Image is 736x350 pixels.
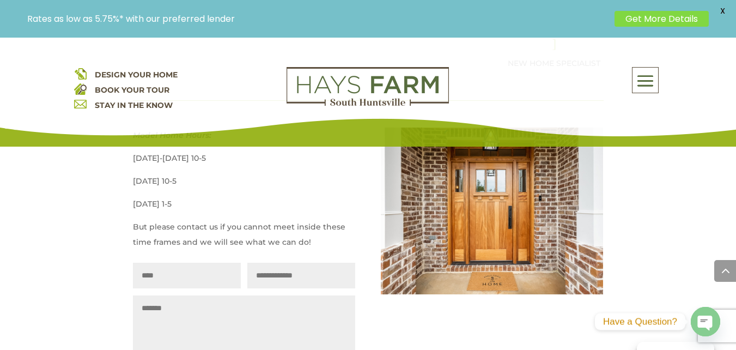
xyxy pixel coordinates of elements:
p: [DATE] 10-5 [133,173,355,196]
img: huntsville_new_home_30 [381,128,603,294]
p: But please contact us if you cannot meet inside these time frames and we will see what we can do! [133,219,355,250]
img: design your home [74,67,87,80]
a: STAY IN THE KNOW [95,100,173,110]
p: Rates as low as 5.75%* with our preferred lender [27,14,609,24]
span: X [714,3,731,19]
a: Get More Details [615,11,709,27]
a: hays farm homes huntsville development [287,99,449,108]
p: [DATE]-[DATE] 10-5 [133,150,355,173]
img: Logo [287,67,449,106]
a: DESIGN YOUR HOME [95,70,178,80]
p: [DATE] 1-5 [133,196,355,219]
img: book your home tour [74,82,87,95]
a: BOOK YOUR TOUR [95,85,169,95]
